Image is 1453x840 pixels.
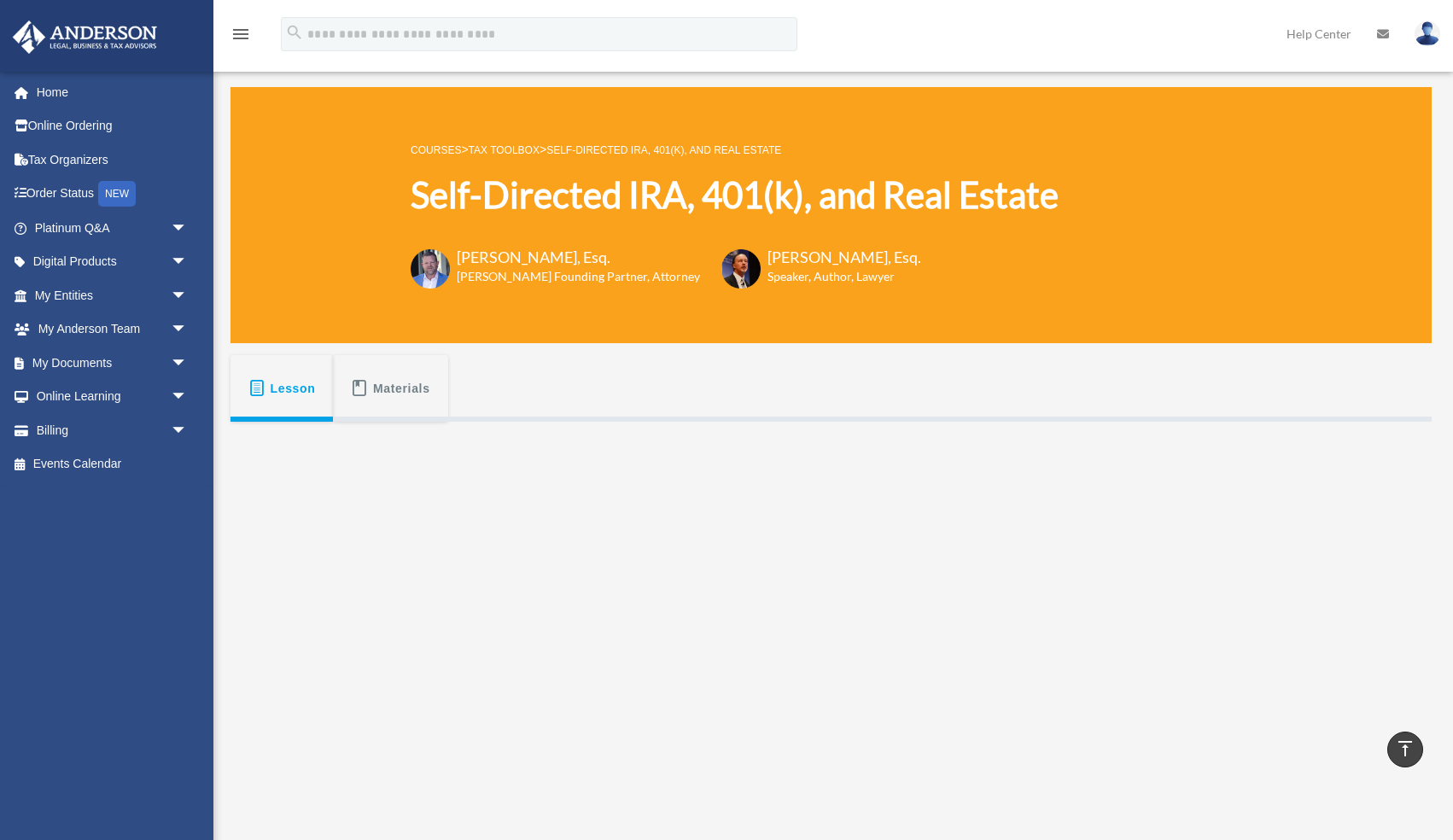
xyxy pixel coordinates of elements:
[411,249,450,289] img: Toby-circle-head.png
[411,170,1059,220] h1: Self-Directed IRA, 401(k), and Real Estate
[230,24,251,44] i: menu
[12,278,213,312] a: My Entitiesarrow_drop_down
[171,380,205,415] span: arrow_drop_down
[230,30,251,44] a: menu
[457,247,700,268] h3: [PERSON_NAME], Esq.
[171,211,205,246] span: arrow_drop_down
[469,144,540,156] a: Tax Toolbox
[721,249,761,289] img: Scott-Estill-Headshot.png
[411,144,461,156] a: COURSES
[12,380,213,414] a: Online Learningarrow_drop_down
[171,278,205,313] span: arrow_drop_down
[546,144,781,156] a: Self-Directed IRA, 401(k), and Real Estate
[285,23,304,42] i: search
[373,373,430,404] span: Materials
[12,413,213,447] a: Billingarrow_drop_down
[12,75,213,109] a: Home
[12,211,213,245] a: Platinum Q&Aarrow_drop_down
[271,373,316,404] span: Lesson
[12,177,213,212] a: Order StatusNEW
[767,268,900,285] h6: Speaker, Author, Lawyer
[12,109,213,143] a: Online Ordering
[1395,738,1415,759] i: vertical_align_top
[12,245,213,279] a: Digital Productsarrow_drop_down
[12,346,213,380] a: My Documentsarrow_drop_down
[12,447,213,481] a: Events Calendar
[457,268,700,285] h6: [PERSON_NAME] Founding Partner, Attorney
[767,247,921,268] h3: [PERSON_NAME], Esq.
[12,143,213,177] a: Tax Organizers
[8,20,162,54] img: Anderson Advisors Platinum Portal
[171,346,205,381] span: arrow_drop_down
[12,312,213,347] a: My Anderson Teamarrow_drop_down
[171,413,205,448] span: arrow_drop_down
[411,139,1059,160] p: > >
[171,245,205,280] span: arrow_drop_down
[1415,21,1440,46] img: User Pic
[1387,732,1423,767] a: vertical_align_top
[98,181,136,207] div: NEW
[171,312,205,347] span: arrow_drop_down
